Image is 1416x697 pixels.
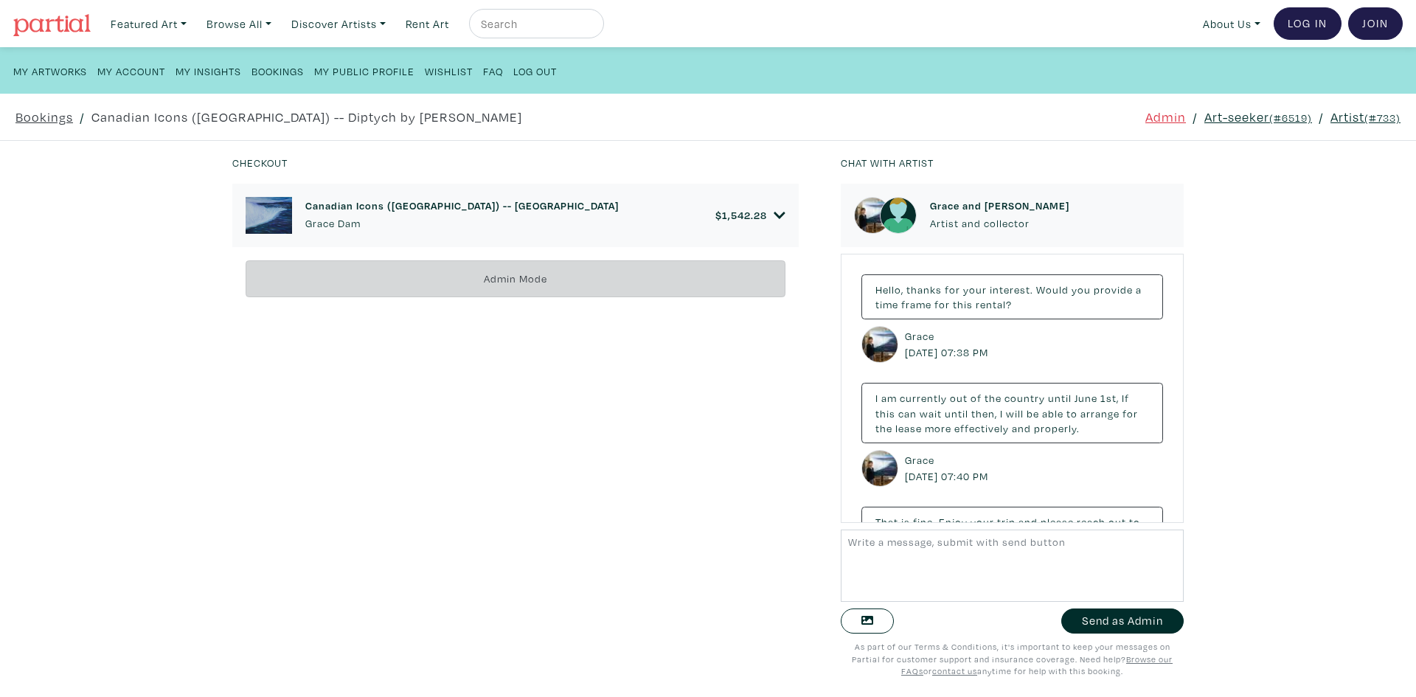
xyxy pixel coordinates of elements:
[715,209,767,221] h6: $
[1145,107,1186,127] a: Admin
[861,326,898,363] img: phpThumb.php
[251,60,304,80] a: Bookings
[954,421,1009,435] span: effectively
[990,282,1033,297] span: interest.
[1000,406,1003,420] span: I
[1075,391,1097,405] span: June
[852,641,1173,676] small: As part of our Terms & Conditions, it's important to keep your messages on Partial for customer s...
[1129,515,1140,529] span: to
[1027,406,1039,420] span: be
[314,64,414,78] small: My Public Profile
[925,421,951,435] span: more
[930,199,1069,212] h6: Grace and [PERSON_NAME]
[232,156,288,170] small: Checkout
[285,9,392,39] a: Discover Artists
[939,515,968,529] span: Enjoy
[906,282,942,297] span: thanks
[875,297,898,311] span: time
[246,260,785,298] div: Admin Mode
[715,209,785,222] a: $1,542.28
[1006,406,1024,420] span: will
[1100,391,1119,405] span: 1st,
[1122,391,1129,405] span: If
[963,282,987,297] span: your
[934,297,950,311] span: for
[900,391,947,405] span: currently
[861,450,898,487] img: phpThumb.php
[875,391,878,405] span: I
[200,9,278,39] a: Browse All
[913,515,936,529] span: fine.
[1041,515,1074,529] span: please
[1274,7,1342,40] a: Log In
[945,282,960,297] span: for
[13,60,87,80] a: My Artworks
[881,391,897,405] span: am
[875,282,903,297] span: Hello,
[251,64,304,78] small: Bookings
[976,297,1012,311] span: rental?
[425,64,473,78] small: Wishlist
[905,452,992,484] small: Grace [DATE] 07:40 PM
[1364,111,1401,125] small: (#733)
[1319,107,1324,127] span: /
[920,406,942,420] span: wait
[246,197,292,234] img: phpThumb.php
[13,64,87,78] small: My Artworks
[1094,282,1133,297] span: provide
[176,60,241,80] a: My Insights
[483,60,503,80] a: FAQ
[97,60,165,80] a: My Account
[479,15,590,33] input: Search
[104,9,193,39] a: Featured Art
[722,208,767,222] span: 1,542.28
[1196,9,1267,39] a: About Us
[1077,515,1106,529] span: reach
[971,391,982,405] span: of
[513,64,557,78] small: Log Out
[945,406,968,420] span: until
[1012,421,1031,435] span: and
[176,64,241,78] small: My Insights
[875,406,895,420] span: this
[1122,406,1138,420] span: for
[1018,515,1038,529] span: and
[15,107,73,127] a: Bookings
[898,406,917,420] span: can
[305,199,619,212] h6: Canadian Icons ([GEOGRAPHIC_DATA]) -- [GEOGRAPHIC_DATA]
[985,391,1002,405] span: the
[314,60,414,80] a: My Public Profile
[91,107,522,127] a: Canadian Icons ([GEOGRAPHIC_DATA]) -- Diptych by [PERSON_NAME]
[1204,107,1312,127] a: Art-seeker(#6519)
[971,406,997,420] span: then,
[1348,7,1403,40] a: Join
[971,515,994,529] span: your
[932,665,977,676] a: contact us
[1072,282,1091,297] span: you
[305,199,619,231] a: Canadian Icons ([GEOGRAPHIC_DATA]) -- [GEOGRAPHIC_DATA] Grace Dam
[425,60,473,80] a: Wishlist
[901,653,1173,677] a: Browse our FAQs
[1048,391,1072,405] span: until
[1136,282,1142,297] span: a
[97,64,165,78] small: My Account
[880,197,917,234] img: avatar.png
[854,197,891,234] img: phpThumb.php
[1080,406,1120,420] span: arrange
[875,515,898,529] span: That
[1330,107,1401,127] a: Artist(#733)
[399,9,456,39] a: Rent Art
[905,328,992,360] small: Grace [DATE] 07:38 PM
[1004,391,1045,405] span: country
[901,297,931,311] span: frame
[1269,111,1312,125] small: (#6519)
[80,107,85,127] span: /
[1108,515,1126,529] span: out
[950,391,968,405] span: out
[930,215,1069,232] p: Artist and collector
[305,215,619,232] p: Grace Dam
[841,156,934,170] small: Chat with artist
[1034,421,1080,435] span: properly.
